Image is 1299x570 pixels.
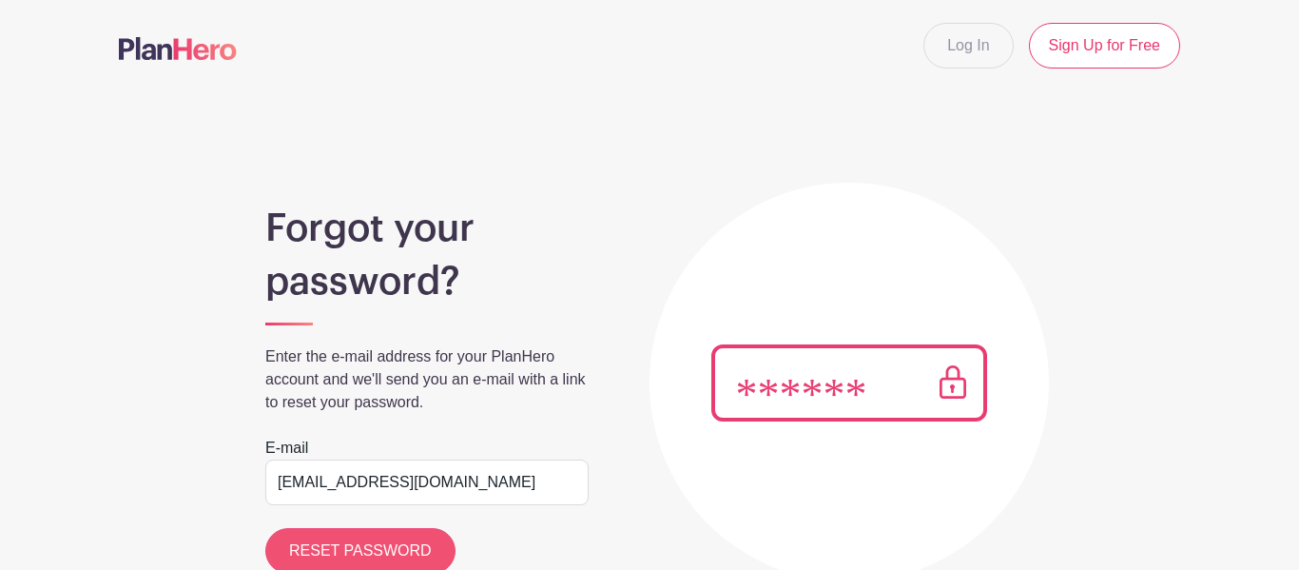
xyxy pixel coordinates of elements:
[265,460,589,505] input: e.g. julie@eventco.com
[923,23,1013,69] a: Log In
[265,345,589,414] p: Enter the e-mail address for your PlanHero account and we'll send you an e-mail with a link to re...
[119,37,237,60] img: logo-507f7623f17ff9eddc593b1ce0a138ce2505c220e1c5a4e2b4648c50719b7d32.svg
[711,344,987,422] img: Pass
[265,259,589,305] h1: password?
[1029,23,1180,69] a: Sign Up for Free
[265,206,589,251] h1: Forgot your
[265,437,308,460] label: E-mail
